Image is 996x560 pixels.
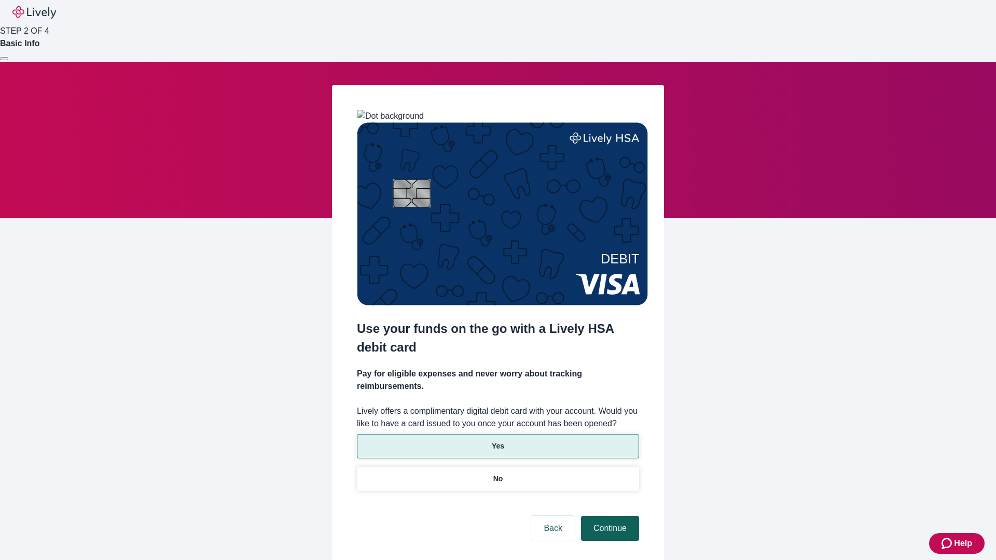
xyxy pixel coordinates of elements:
[357,467,639,491] button: No
[357,405,639,430] label: Lively offers a complimentary digital debit card with your account. Would you like to have a card...
[581,516,639,541] button: Continue
[12,6,56,19] img: Lively
[357,434,639,458] button: Yes
[492,441,504,452] p: Yes
[954,537,972,550] span: Help
[493,473,503,484] p: No
[929,533,985,554] button: Zendesk support iconHelp
[357,368,639,393] h4: Pay for eligible expenses and never worry about tracking reimbursements.
[357,319,639,357] h2: Use your funds on the go with a Lively HSA debit card
[942,537,954,550] svg: Zendesk support icon
[531,516,575,541] button: Back
[357,122,648,305] img: Debit card
[357,110,424,122] img: Dot background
